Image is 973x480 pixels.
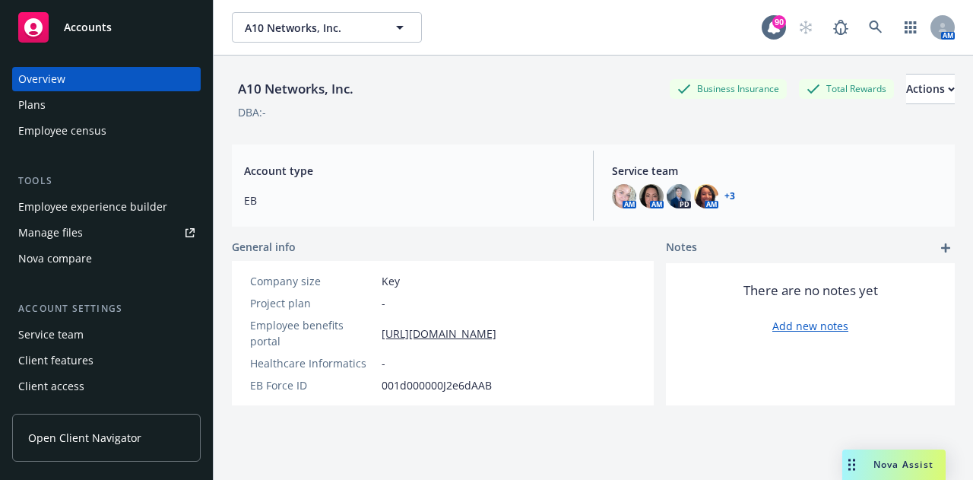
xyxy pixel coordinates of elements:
a: add [937,239,955,257]
div: Employee benefits portal [250,317,376,349]
div: 90 [772,14,786,27]
a: Plans [12,93,201,117]
span: Nova Assist [873,458,933,471]
span: General info [232,239,296,255]
span: There are no notes yet [743,281,878,300]
span: Key [382,273,400,289]
a: Switch app [895,12,926,43]
div: Overview [18,67,65,91]
a: Client access [12,374,201,399]
img: photo [667,184,691,208]
div: Nova compare [18,246,92,271]
div: Company size [250,273,376,289]
span: Open Client Navigator [28,430,141,446]
button: Actions [906,74,955,104]
div: Drag to move [842,450,861,480]
span: Notes [666,239,697,257]
a: Employee experience builder [12,195,201,219]
span: - [382,295,385,311]
div: Business Insurance [670,79,787,98]
div: Plans [18,93,46,117]
span: - [382,355,385,371]
div: Healthcare Informatics [250,355,376,371]
a: Accounts [12,6,201,49]
span: A10 Networks, Inc. [245,20,376,36]
div: Client features [18,348,93,373]
img: photo [639,184,664,208]
div: Project plan [250,295,376,311]
div: Service team [18,323,84,347]
div: Total Rewards [799,79,894,98]
a: Overview [12,67,201,91]
a: Service team [12,323,201,347]
a: Report a Bug [826,12,856,43]
a: +3 [724,192,735,201]
a: Search [860,12,891,43]
div: Tools [12,173,201,189]
span: Service team [612,163,943,179]
a: Employee census [12,119,201,143]
div: Actions [906,75,955,103]
a: Nova compare [12,246,201,271]
span: Accounts [64,21,112,33]
span: 001d000000J2e6dAAB [382,377,492,393]
img: photo [612,184,636,208]
div: Employee experience builder [18,195,167,219]
a: Manage files [12,221,201,245]
span: EB [244,192,575,208]
div: DBA: - [238,104,266,120]
div: A10 Networks, Inc. [232,79,360,99]
div: EB Force ID [250,377,376,393]
span: Account type [244,163,575,179]
a: [URL][DOMAIN_NAME] [382,326,496,342]
div: Client access [18,374,84,399]
div: Manage files [18,221,83,245]
a: Client features [12,348,201,373]
img: photo [694,184,718,208]
a: Start snowing [791,12,821,43]
div: Account settings [12,301,201,316]
button: A10 Networks, Inc. [232,12,422,43]
a: Add new notes [772,318,848,334]
div: Employee census [18,119,106,143]
button: Nova Assist [842,450,946,480]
